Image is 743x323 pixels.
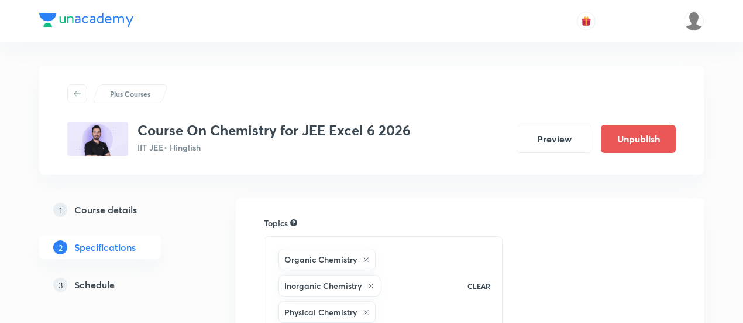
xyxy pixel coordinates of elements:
p: 1 [53,203,67,217]
h5: Schedule [74,278,115,292]
p: CLEAR [467,281,490,291]
h6: Inorganic Chemistry [284,280,362,292]
p: 2 [53,240,67,254]
p: Plus Courses [110,89,150,99]
h6: Organic Chemistry [284,253,357,266]
a: 3Schedule [39,273,198,297]
h3: Course On Chemistry for JEE Excel 6 2026 [137,122,411,139]
div: Search for topics [290,217,297,228]
p: IIT JEE • Hinglish [137,141,411,154]
h5: Specifications [74,240,136,254]
a: Company Logo [39,13,133,30]
button: avatar [577,12,596,30]
img: Company Logo [39,13,133,27]
button: Unpublish [601,125,676,153]
button: Preview [517,125,591,153]
img: B95D4C85-42B5-4529-AAD9-7F4FA1906F07_plus.png [67,122,128,156]
h6: Physical Chemistry [284,306,357,318]
p: 3 [53,278,67,292]
img: avatar [581,16,591,26]
a: 1Course details [39,198,198,222]
img: nikita patil [684,11,704,31]
h6: Topics [264,217,288,229]
h5: Course details [74,203,137,217]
